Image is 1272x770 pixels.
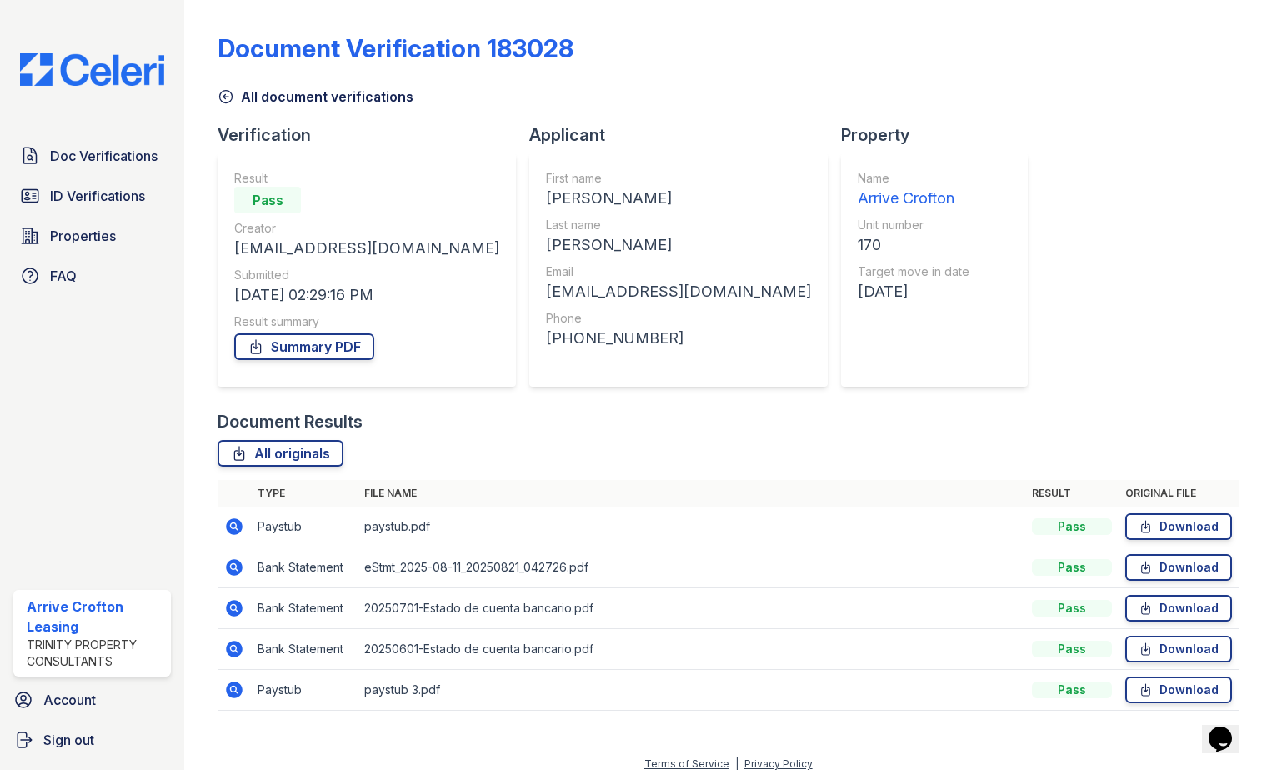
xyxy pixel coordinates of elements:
[735,757,739,770] div: |
[27,597,164,637] div: Arrive Crofton Leasing
[1032,682,1112,698] div: Pass
[546,233,811,257] div: [PERSON_NAME]
[234,187,301,213] div: Pass
[251,507,358,547] td: Paystub
[27,637,164,670] div: Trinity Property Consultants
[546,187,811,210] div: [PERSON_NAME]
[358,670,1025,711] td: paystub 3.pdf
[1025,480,1119,507] th: Result
[50,146,158,166] span: Doc Verifications
[13,259,171,292] a: FAQ
[858,263,969,280] div: Target move in date
[43,730,94,750] span: Sign out
[546,310,811,327] div: Phone
[1125,636,1232,662] a: Download
[50,226,116,246] span: Properties
[546,327,811,350] div: [PHONE_NUMBER]
[858,217,969,233] div: Unit number
[1032,559,1112,576] div: Pass
[546,280,811,303] div: [EMAIL_ADDRESS][DOMAIN_NAME]
[1125,554,1232,581] a: Download
[358,480,1025,507] th: File name
[1202,703,1255,753] iframe: chat widget
[43,690,96,710] span: Account
[251,588,358,629] td: Bank Statement
[7,53,178,86] img: CE_Logo_Blue-a8612792a0a2168367f1c8372b55b34899dd931a85d93a1a3d3e32e68fde9ad4.png
[1032,641,1112,657] div: Pass
[358,507,1025,547] td: paystub.pdf
[841,123,1041,147] div: Property
[251,670,358,711] td: Paystub
[358,588,1025,629] td: 20250701-Estado de cuenta bancario.pdf
[251,547,358,588] td: Bank Statement
[234,220,499,237] div: Creator
[7,723,178,757] a: Sign out
[529,123,841,147] div: Applicant
[234,283,499,307] div: [DATE] 02:29:16 PM
[1032,518,1112,535] div: Pass
[1119,480,1239,507] th: Original file
[858,187,969,210] div: Arrive Crofton
[644,757,729,770] a: Terms of Service
[546,263,811,280] div: Email
[251,480,358,507] th: Type
[358,629,1025,670] td: 20250601-Estado de cuenta bancario.pdf
[234,333,374,360] a: Summary PDF
[234,170,499,187] div: Result
[858,170,969,210] a: Name Arrive Crofton
[251,629,358,670] td: Bank Statement
[13,179,171,212] a: ID Verifications
[13,139,171,172] a: Doc Verifications
[218,440,343,467] a: All originals
[218,410,363,433] div: Document Results
[218,87,413,107] a: All document verifications
[858,233,969,257] div: 170
[7,683,178,717] a: Account
[234,313,499,330] div: Result summary
[546,217,811,233] div: Last name
[358,547,1025,588] td: eStmt_2025-08-11_20250821_042726.pdf
[1125,513,1232,540] a: Download
[234,267,499,283] div: Submitted
[50,186,145,206] span: ID Verifications
[858,170,969,187] div: Name
[1125,677,1232,703] a: Download
[218,33,573,63] div: Document Verification 183028
[13,219,171,252] a: Properties
[1125,595,1232,622] a: Download
[546,170,811,187] div: First name
[858,280,969,303] div: [DATE]
[50,266,77,286] span: FAQ
[1032,600,1112,617] div: Pass
[744,757,813,770] a: Privacy Policy
[234,237,499,260] div: [EMAIL_ADDRESS][DOMAIN_NAME]
[218,123,529,147] div: Verification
